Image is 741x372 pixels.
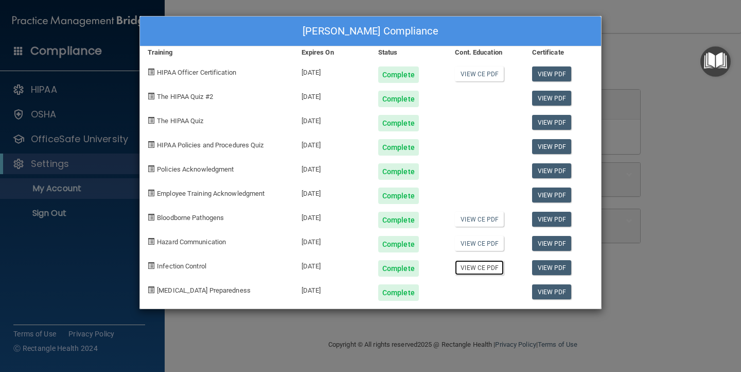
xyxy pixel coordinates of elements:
div: Status [370,46,447,59]
span: Bloodborne Pathogens [157,214,224,222]
div: Expires On [294,46,370,59]
div: Complete [378,115,419,131]
a: View CE PDF [455,260,504,275]
div: Certificate [524,46,601,59]
div: Complete [378,212,419,228]
div: [DATE] [294,59,370,83]
a: View PDF [532,212,572,227]
a: View CE PDF [455,236,504,251]
button: Open Resource Center [700,46,731,77]
div: Cont. Education [447,46,524,59]
a: View PDF [532,139,572,154]
a: View PDF [532,91,572,106]
a: View PDF [532,284,572,299]
div: [DATE] [294,252,370,277]
iframe: Drift Widget Chat Controller [563,308,729,349]
span: Infection Control [157,262,206,270]
a: View PDF [532,66,572,81]
div: Training [140,46,294,59]
span: HIPAA Policies and Procedures Quiz [157,141,263,149]
div: Complete [378,91,419,107]
span: Employee Training Acknowledgment [157,190,264,197]
div: [DATE] [294,277,370,301]
div: [DATE] [294,156,370,180]
a: View PDF [532,188,572,202]
a: View CE PDF [455,212,504,227]
div: [DATE] [294,204,370,228]
div: [DATE] [294,228,370,252]
div: [PERSON_NAME] Compliance [140,16,601,46]
div: Complete [378,188,419,204]
span: The HIPAA Quiz [157,117,203,125]
div: [DATE] [294,180,370,204]
a: View PDF [532,163,572,178]
div: Complete [378,260,419,277]
div: Complete [378,163,419,180]
span: Policies Acknowledgment [157,165,234,173]
div: [DATE] [294,83,370,107]
div: Complete [378,284,419,301]
div: Complete [378,66,419,83]
span: The HIPAA Quiz #2 [157,93,213,100]
div: [DATE] [294,107,370,131]
a: View PDF [532,115,572,130]
div: Complete [378,139,419,156]
div: [DATE] [294,131,370,156]
span: [MEDICAL_DATA] Preparedness [157,286,251,294]
div: Complete [378,236,419,252]
a: View CE PDF [455,66,504,81]
a: View PDF [532,236,572,251]
a: View PDF [532,260,572,275]
span: Hazard Communication [157,238,226,246]
span: HIPAA Officer Certification [157,69,236,76]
